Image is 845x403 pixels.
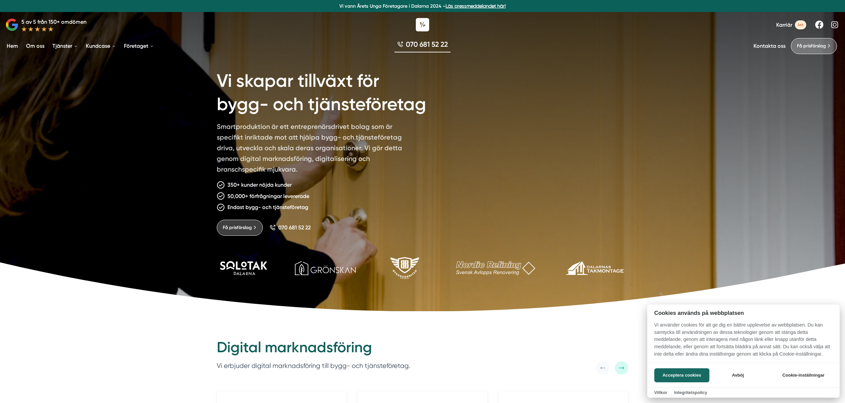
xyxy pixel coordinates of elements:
a: Villkor [654,390,667,395]
button: Cookie-inställningar [774,368,833,382]
button: Avböj [711,368,765,382]
button: Acceptera cookies [654,368,709,382]
a: Integritetspolicy [674,390,707,395]
h2: Cookies används på webbplatsen [647,310,840,316]
p: Vi använder cookies för att ge dig en bättre upplevelse av webbplatsen. Du kan samtycka till anvä... [647,322,840,362]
